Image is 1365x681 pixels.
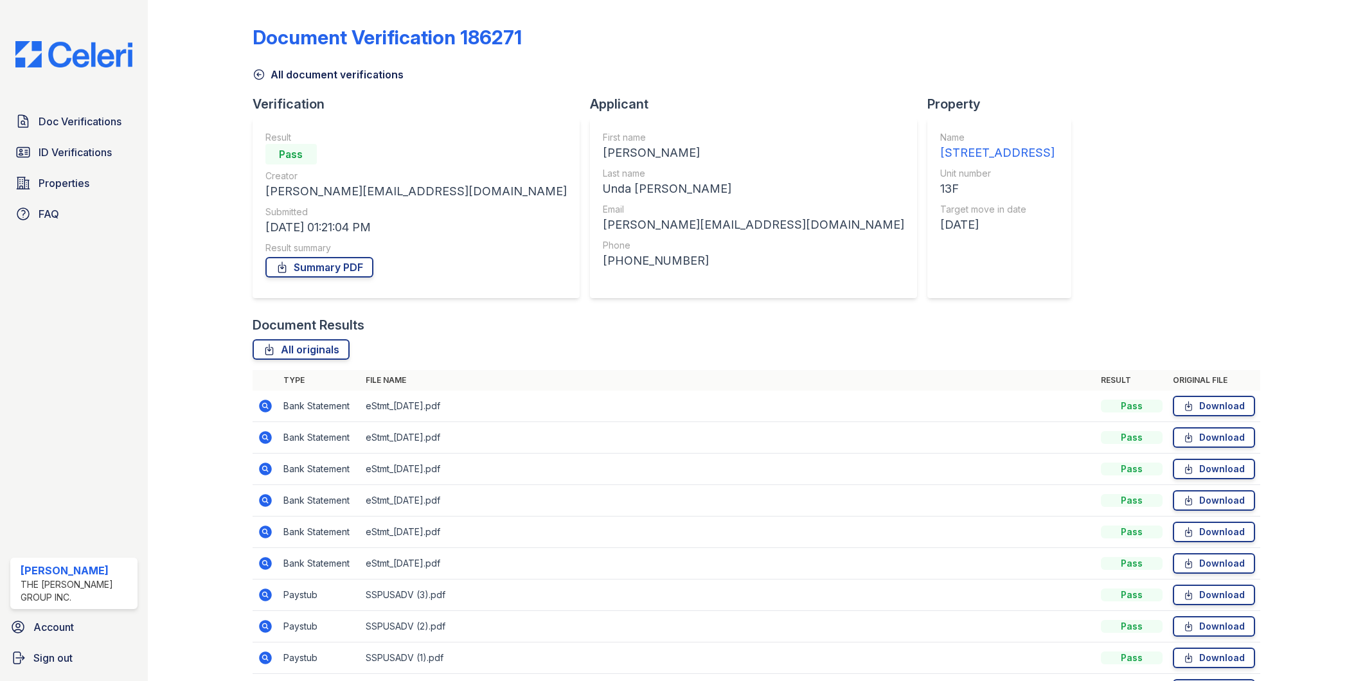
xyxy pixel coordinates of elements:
td: Bank Statement [278,422,361,454]
a: Account [5,614,143,640]
div: Pass [1101,651,1163,664]
td: Paystub [278,579,361,611]
td: eStmt_[DATE].pdf [361,548,1096,579]
a: Download [1173,427,1255,448]
div: Pass [265,144,317,164]
div: Last name [603,167,904,180]
td: Bank Statement [278,391,361,422]
div: Document Verification 186271 [253,26,522,49]
span: Sign out [33,650,73,666]
a: All document verifications [253,67,404,82]
div: The [PERSON_NAME] Group Inc. [21,578,132,604]
div: Pass [1101,557,1163,570]
a: Sign out [5,645,143,671]
div: [PERSON_NAME] [603,144,904,162]
div: [STREET_ADDRESS] [940,144,1055,162]
a: All originals [253,339,350,360]
div: Pass [1101,431,1163,444]
th: File name [361,370,1096,391]
td: Paystub [278,642,361,674]
td: SSPUSADV (3).pdf [361,579,1096,611]
a: Download [1173,585,1255,605]
td: eStmt_[DATE].pdf [361,454,1096,485]
div: Creator [265,170,567,182]
div: Verification [253,95,590,113]
div: Email [603,203,904,216]
a: Download [1173,616,1255,637]
a: Summary PDF [265,257,373,278]
div: Name [940,131,1055,144]
div: 13F [940,180,1055,198]
td: SSPUSADV (2).pdf [361,611,1096,642]
td: Bank Statement [278,485,361,517]
div: Pass [1101,620,1163,633]
div: [DATE] 01:21:04 PM [265,218,567,236]
th: Result [1096,370,1168,391]
div: Phone [603,239,904,252]
div: First name [603,131,904,144]
a: Doc Verifications [10,109,138,134]
td: eStmt_[DATE].pdf [361,422,1096,454]
td: Bank Statement [278,454,361,485]
div: Document Results [253,316,364,334]
div: Result summary [265,242,567,254]
div: Target move in date [940,203,1055,216]
div: Applicant [590,95,927,113]
div: Pass [1101,463,1163,475]
div: [PERSON_NAME][EMAIL_ADDRESS][DOMAIN_NAME] [265,182,567,200]
td: Bank Statement [278,517,361,548]
div: Result [265,131,567,144]
div: Pass [1101,588,1163,601]
a: Download [1173,396,1255,416]
div: [PERSON_NAME][EMAIL_ADDRESS][DOMAIN_NAME] [603,216,904,234]
img: CE_Logo_Blue-a8612792a0a2168367f1c8372b55b34899dd931a85d93a1a3d3e32e68fde9ad4.png [5,41,143,67]
a: Name [STREET_ADDRESS] [940,131,1055,162]
span: Properties [39,175,89,191]
span: Doc Verifications [39,114,121,129]
th: Original file [1168,370,1260,391]
div: Pass [1101,526,1163,538]
a: FAQ [10,201,138,227]
td: eStmt_[DATE].pdf [361,485,1096,517]
td: Bank Statement [278,548,361,579]
span: FAQ [39,206,59,222]
div: [PHONE_NUMBER] [603,252,904,270]
div: Pass [1101,494,1163,507]
td: Paystub [278,611,361,642]
div: Unit number [940,167,1055,180]
a: Properties [10,170,138,196]
span: ID Verifications [39,145,112,160]
div: Unda [PERSON_NAME] [603,180,904,198]
th: Type [278,370,361,391]
td: SSPUSADV (1).pdf [361,642,1096,674]
div: [DATE] [940,216,1055,234]
div: [PERSON_NAME] [21,563,132,578]
div: Pass [1101,400,1163,412]
a: Download [1173,490,1255,511]
td: eStmt_[DATE].pdf [361,391,1096,422]
td: eStmt_[DATE].pdf [361,517,1096,548]
a: Download [1173,648,1255,668]
div: Property [927,95,1082,113]
a: Download [1173,522,1255,542]
a: Download [1173,459,1255,479]
span: Account [33,619,74,635]
div: Submitted [265,206,567,218]
a: ID Verifications [10,139,138,165]
a: Download [1173,553,1255,574]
